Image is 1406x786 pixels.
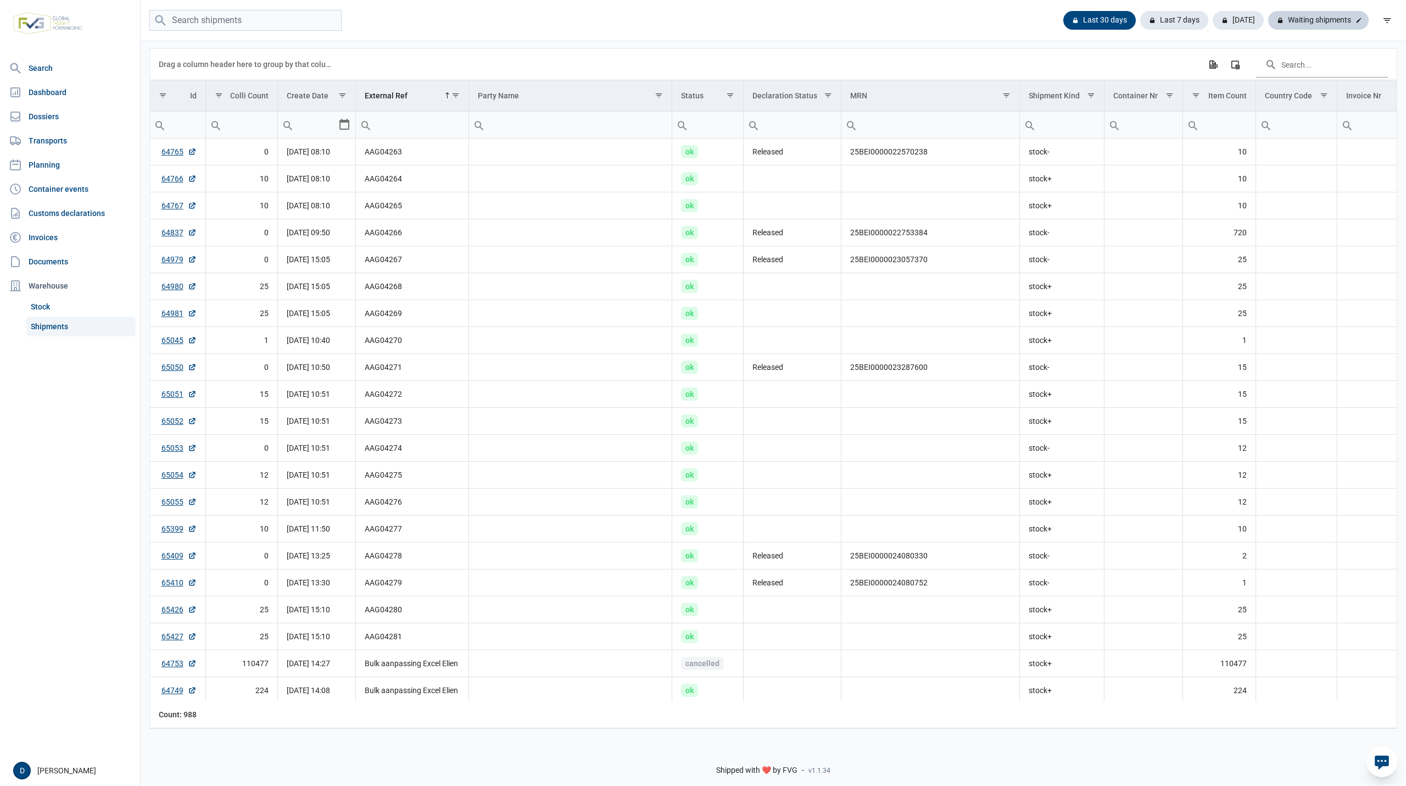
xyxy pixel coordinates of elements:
[1182,246,1256,273] td: 25
[161,308,197,319] a: 64981
[4,57,136,79] a: Search
[26,317,136,336] a: Shipments
[205,192,278,219] td: 10
[206,112,278,138] input: Filter cell
[681,684,698,697] span: ok
[278,112,356,139] td: Filter cell
[726,91,734,99] span: Show filter options for column 'Status'
[287,578,330,587] span: [DATE] 13:30
[356,543,468,569] td: AAG04278
[4,202,136,224] a: Customs declarations
[1019,192,1104,219] td: stock+
[356,596,468,623] td: AAG04280
[1019,139,1104,165] td: stock-
[1225,54,1245,74] div: Column Chooser
[1337,112,1357,138] div: Search box
[287,497,330,506] span: [DATE] 10:51
[1182,408,1256,435] td: 15
[841,112,861,138] div: Search box
[1104,112,1124,138] div: Search box
[681,603,698,616] span: ok
[161,658,197,669] a: 64753
[1104,112,1183,139] td: Filter cell
[451,91,460,99] span: Show filter options for column 'External Ref'
[356,165,468,192] td: AAG04264
[356,623,468,650] td: AAG04281
[287,444,330,452] span: [DATE] 10:51
[4,81,136,103] a: Dashboard
[1182,596,1256,623] td: 25
[287,417,330,425] span: [DATE] 10:51
[278,80,356,112] td: Column Create Date
[149,10,342,31] input: Search shipments
[1104,80,1183,112] td: Column Container Nr
[744,80,841,112] td: Column Declaration Status
[150,112,170,138] div: Search box
[681,253,698,266] span: ok
[1183,112,1203,138] div: Search box
[205,381,278,408] td: 15
[672,112,743,138] input: Filter cell
[287,524,330,533] span: [DATE] 11:50
[161,281,197,292] a: 64980
[4,130,136,152] a: Transports
[287,91,328,100] div: Create Date
[161,362,197,373] a: 65050
[13,762,31,779] button: D
[205,165,278,192] td: 10
[1019,462,1104,489] td: stock+
[161,227,197,238] a: 64837
[841,246,1020,273] td: 25BEI0000023057370
[161,631,197,642] a: 65427
[744,246,841,273] td: Released
[1019,112,1104,139] td: Filter cell
[1019,219,1104,246] td: stock-
[681,549,698,562] span: ok
[1029,91,1080,100] div: Shipment Kind
[681,414,698,428] span: ok
[1320,91,1328,99] span: Show filter options for column 'Country Code'
[356,300,468,327] td: AAG04269
[1182,273,1256,300] td: 25
[681,145,698,158] span: ok
[1182,165,1256,192] td: 10
[1182,516,1256,543] td: 10
[287,390,330,398] span: [DATE] 10:51
[1019,489,1104,516] td: stock+
[681,630,698,643] span: ok
[356,112,376,138] div: Search box
[287,551,330,560] span: [DATE] 13:25
[205,677,278,704] td: 224
[468,80,672,112] td: Column Party Name
[1020,112,1040,138] div: Search box
[1192,91,1200,99] span: Show filter options for column 'Item Count'
[205,489,278,516] td: 12
[850,91,867,100] div: MRN
[681,172,698,185] span: ok
[655,91,663,99] span: Show filter options for column 'Party Name'
[356,273,468,300] td: AAG04268
[469,112,489,138] div: Search box
[287,632,330,641] span: [DATE] 15:10
[215,91,223,99] span: Show filter options for column 'Colli Count'
[1019,596,1104,623] td: stock+
[469,112,672,138] input: Filter cell
[808,766,830,775] span: v1.1.34
[1113,91,1158,100] div: Container Nr
[1256,112,1337,139] td: Filter cell
[161,389,197,400] a: 65051
[1165,91,1174,99] span: Show filter options for column 'Container Nr'
[681,388,698,401] span: ok
[161,442,197,453] a: 65053
[1019,381,1104,408] td: stock+
[752,91,817,100] div: Declaration Status
[287,201,330,210] span: [DATE] 08:10
[356,462,468,489] td: AAG04275
[1063,11,1136,30] div: Last 30 days
[1256,112,1276,138] div: Search box
[205,623,278,650] td: 25
[1019,435,1104,462] td: stock-
[1087,91,1095,99] span: Show filter options for column 'Shipment Kind'
[744,112,841,138] input: Filter cell
[205,273,278,300] td: 25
